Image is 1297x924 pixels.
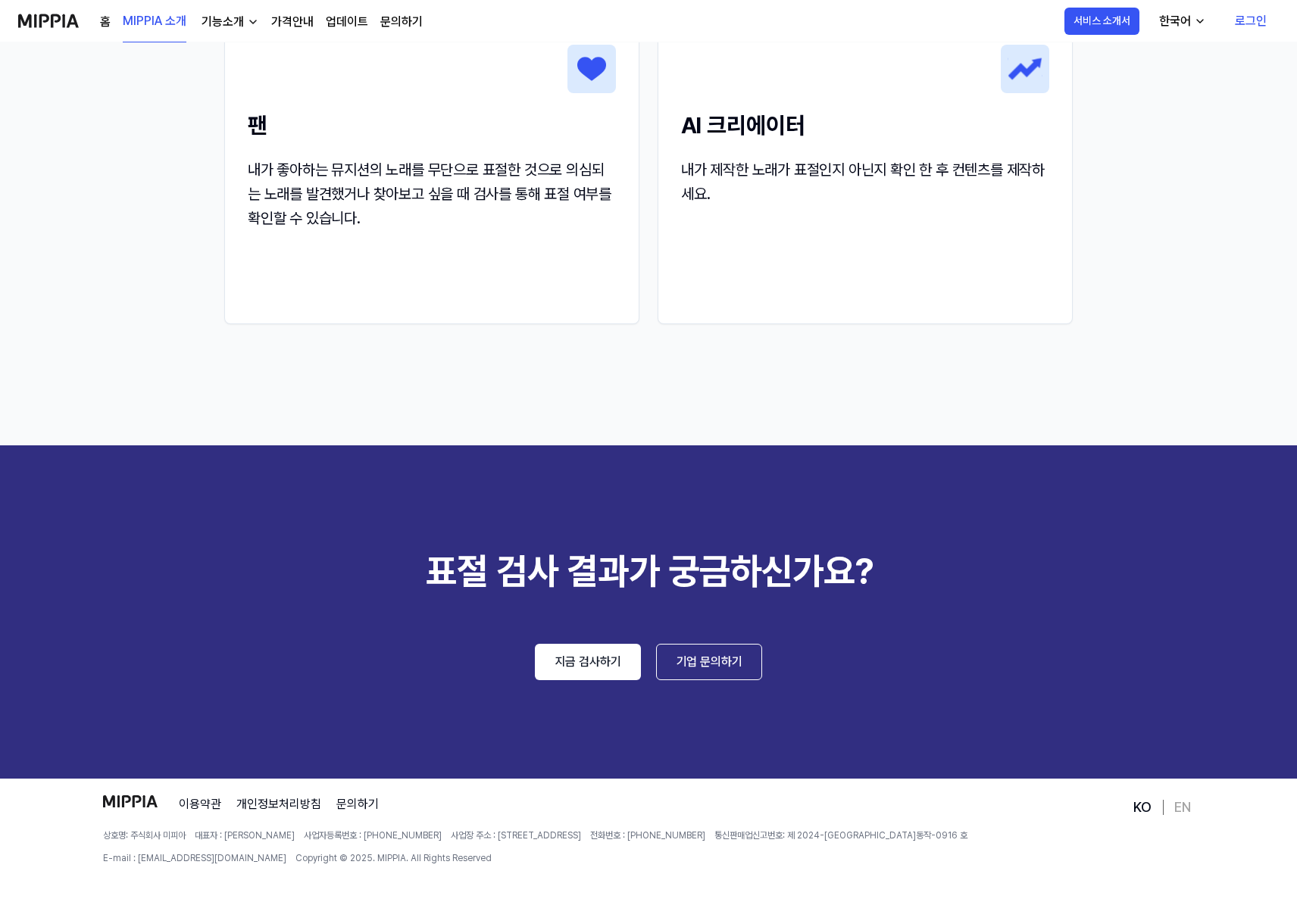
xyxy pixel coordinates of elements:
[380,13,423,31] a: 문의하기
[1156,12,1194,30] div: 한국어
[535,644,641,680] a: 지금 검사하기
[248,158,616,230] div: 내가 좋아하는 뮤지션의 노래를 무단으로 표절한 것으로 의심되는 노래를 발견했거나 찾아보고 싶을 때 검사를 통해 표절 여부를 확인할 수 있습니다.
[100,13,111,31] a: 홈
[123,1,186,42] a: MIPPIA 소개
[681,108,1049,142] h2: AI 크리에이터
[681,158,1049,206] div: 내가 제작한 노래가 표절인지 아닌지 확인 한 후 컨텐츠를 제작하세요.
[248,108,616,142] h2: 팬
[103,795,158,807] img: logo
[590,829,705,842] span: 전화번호 : [PHONE_NUMBER]
[295,851,492,865] span: Copyright © 2025. MIPPIA. All Rights Reserved
[195,829,295,842] span: 대표자 : [PERSON_NAME]
[304,829,442,842] span: 사업자등록번호 : [PHONE_NUMBER]
[236,795,321,813] a: 개인정보처리방침
[1174,798,1191,816] a: EN
[179,795,221,813] a: 이용약관
[1147,6,1215,36] button: 한국어
[656,644,762,680] a: 기업 문의하기
[326,13,368,31] a: 업데이트
[198,13,259,31] button: 기능소개
[451,829,581,842] span: 사업장 주소 : [STREET_ADDRESS]
[198,13,247,31] div: 기능소개
[247,16,259,28] img: down
[336,795,379,813] a: 문의하기
[271,13,314,31] a: 가격안내
[1001,45,1049,93] img: 작곡가
[1064,8,1139,35] button: 서비스 소개서
[567,45,616,93] img: 작곡가
[426,544,872,598] p: 표절 검사 결과가 궁금하신가요?
[714,829,967,842] span: 통신판매업신고번호: 제 2024-[GEOGRAPHIC_DATA]동작-0916 호
[103,851,286,865] span: E-mail : [EMAIL_ADDRESS][DOMAIN_NAME]
[1133,798,1152,816] a: KO
[103,829,186,842] span: 상호명: 주식회사 미피아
